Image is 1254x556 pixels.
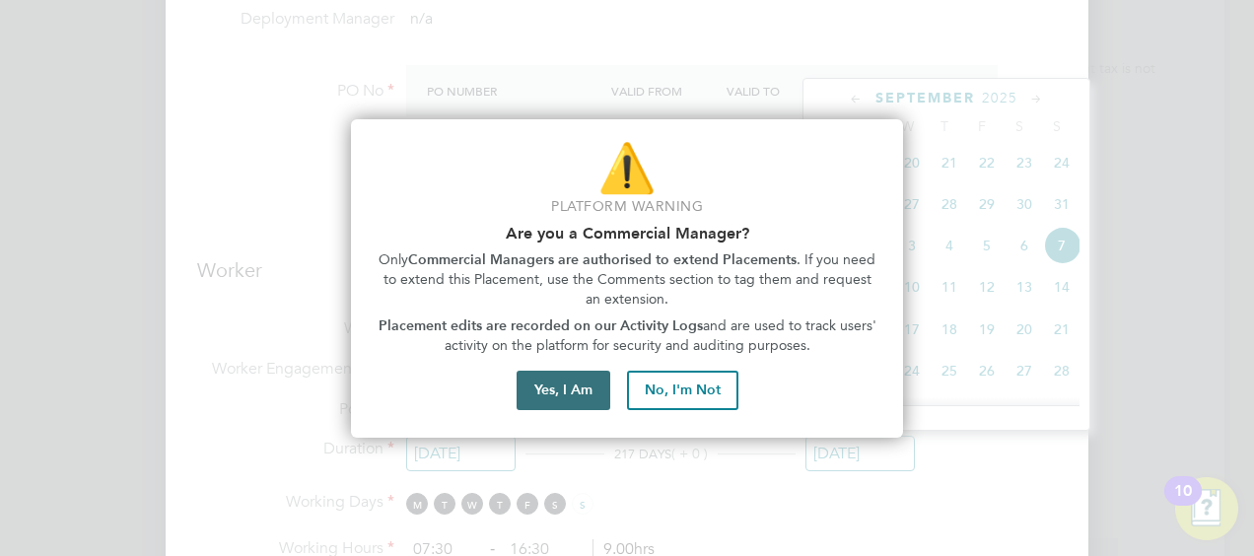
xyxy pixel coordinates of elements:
[379,317,703,334] strong: Placement edits are recorded on our Activity Logs
[383,251,880,307] span: . If you need to extend this Placement, use the Comments section to tag them and request an exten...
[375,197,879,217] p: Platform Warning
[627,371,738,410] button: No, I'm Not
[351,119,903,439] div: Are you part of the Commercial Team?
[408,251,797,268] strong: Commercial Managers are authorised to extend Placements
[445,317,880,354] span: and are used to track users' activity on the platform for security and auditing purposes.
[375,224,879,243] h2: Are you a Commercial Manager?
[379,251,408,268] span: Only
[375,135,879,201] p: ⚠️
[517,371,610,410] button: Yes, I Am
